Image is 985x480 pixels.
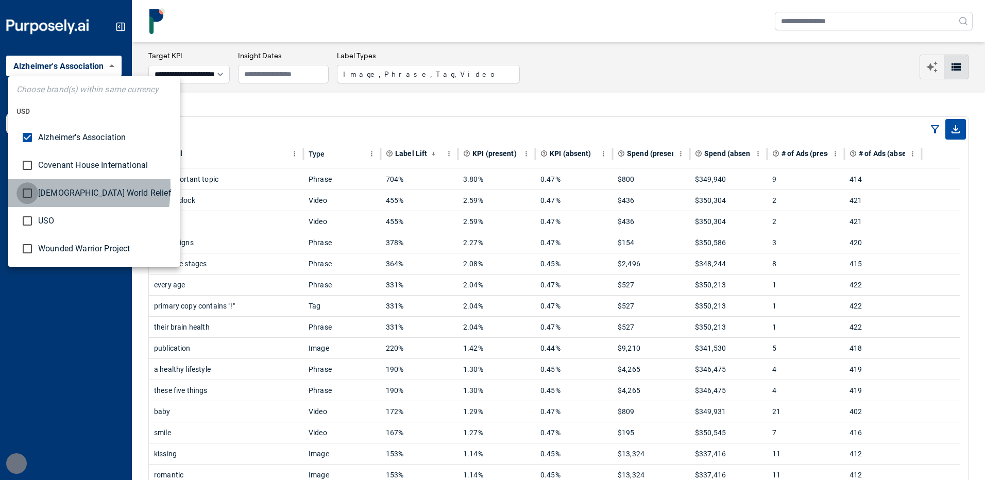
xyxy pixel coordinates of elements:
span: Alzheimer's Association [38,131,172,144]
span: Wounded Warrior Project [38,243,172,255]
span: [DEMOGRAPHIC_DATA] World Relief [38,187,172,199]
li: USD [8,99,180,124]
span: USO [38,215,172,227]
span: Covenant House International [38,159,172,172]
